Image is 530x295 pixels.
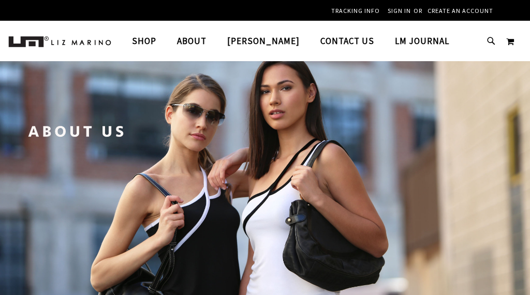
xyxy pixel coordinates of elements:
[428,7,493,16] a: Create an Account
[331,7,380,16] a: Tracking Info
[227,35,300,47] span: [PERSON_NAME]
[167,32,217,50] a: About
[395,35,449,47] span: LM Journal
[8,35,111,48] a: store logo
[388,7,411,16] a: Sign In
[177,35,207,47] span: About
[320,35,374,47] span: Contact Us
[385,32,460,50] a: LM Journal
[217,32,310,50] a: [PERSON_NAME]
[310,32,385,50] a: Contact Us
[132,32,167,50] a: Shop
[132,32,156,50] span: Shop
